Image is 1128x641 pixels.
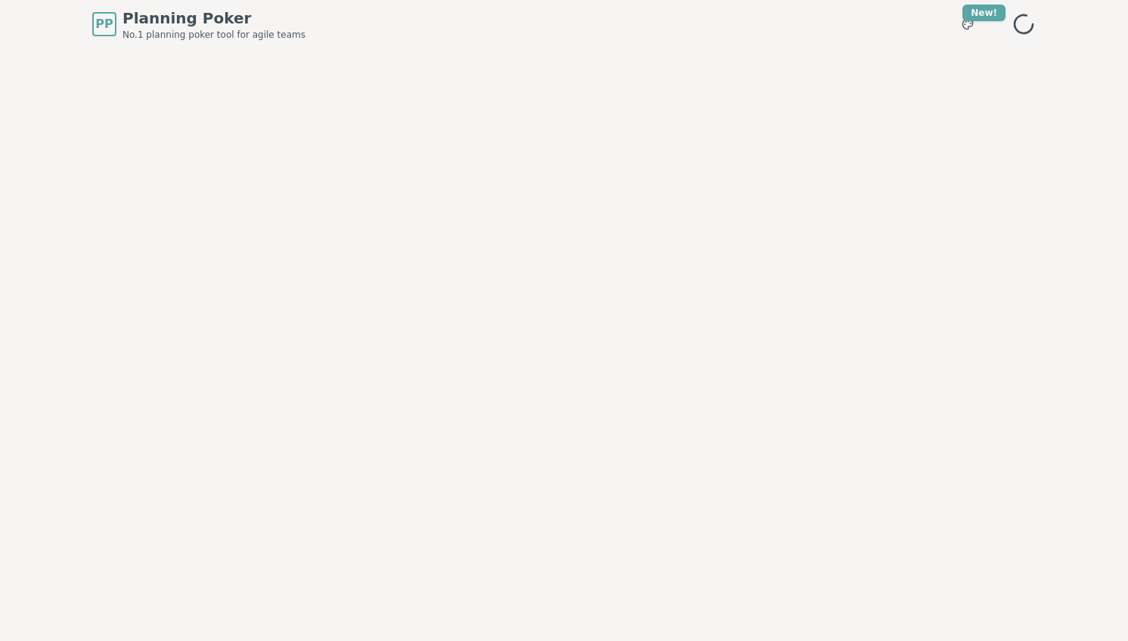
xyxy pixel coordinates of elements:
button: New! [954,11,981,38]
div: New! [962,5,1006,21]
span: Planning Poker [122,8,305,29]
a: PPPlanning PokerNo.1 planning poker tool for agile teams [92,8,305,41]
span: PP [95,15,113,33]
span: No.1 planning poker tool for agile teams [122,29,305,41]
